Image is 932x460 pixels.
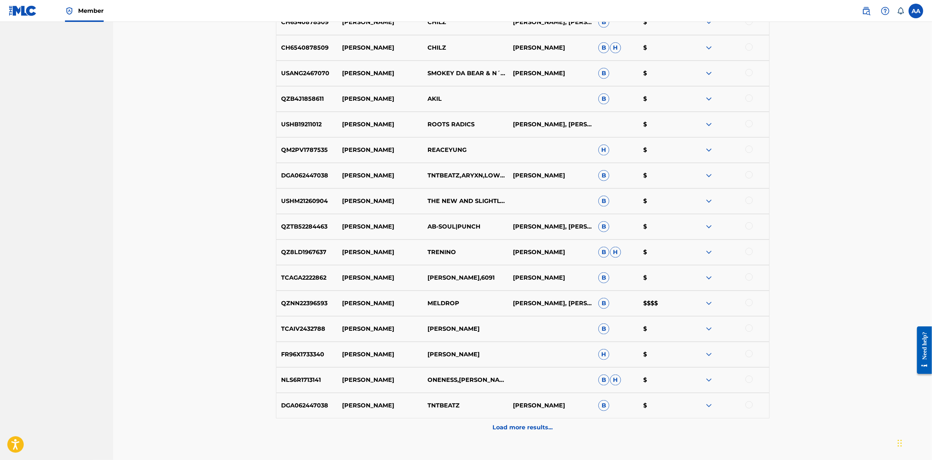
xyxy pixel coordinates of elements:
[508,222,594,231] p: [PERSON_NAME], [PERSON_NAME] [PERSON_NAME] IV, [PERSON_NAME], [PERSON_NAME]
[909,4,923,18] div: User Menu
[705,222,713,231] img: expand
[423,146,508,154] p: REACEYUNG
[276,146,338,154] p: QM2PV1787535
[337,273,423,282] p: [PERSON_NAME]
[898,432,902,454] div: Drag
[705,325,713,333] img: expand
[610,247,621,258] span: H
[423,171,508,180] p: TNTBEATZ,ARYXN,LOWKEY,VIKRODH,[PERSON_NAME],AADI
[337,146,423,154] p: [PERSON_NAME]
[337,248,423,257] p: [PERSON_NAME]
[598,170,609,181] span: B
[598,375,609,386] span: B
[276,120,338,129] p: USHB19211012
[423,401,508,410] p: TNTBEATZ
[598,298,609,309] span: B
[598,221,609,232] span: B
[423,95,508,103] p: AKIL
[276,401,338,410] p: DGA062447038
[508,43,594,52] p: [PERSON_NAME]
[598,196,609,207] span: B
[276,350,338,359] p: FR96X1733340
[423,299,508,308] p: MELDROP
[276,18,338,27] p: CH6540878509
[508,401,594,410] p: [PERSON_NAME]
[610,42,621,53] span: H
[895,425,932,460] iframe: Chat Widget
[638,401,684,410] p: $
[705,273,713,282] img: expand
[423,273,508,282] p: [PERSON_NAME],6091
[423,69,508,78] p: SMOKEY DA BEAR & N´SPEKTAH
[705,146,713,154] img: expand
[598,93,609,104] span: B
[423,120,508,129] p: ROOTS RADICS
[705,95,713,103] img: expand
[705,120,713,129] img: expand
[638,43,684,52] p: $
[897,7,904,15] div: Notifications
[337,43,423,52] p: [PERSON_NAME]
[705,401,713,410] img: expand
[9,5,37,16] img: MLC Logo
[276,197,338,206] p: USHM21260904
[508,171,594,180] p: [PERSON_NAME]
[423,325,508,333] p: [PERSON_NAME]
[276,69,338,78] p: USANG2467070
[276,376,338,384] p: NLS6R1713141
[912,321,932,380] iframe: Resource Center
[862,7,871,15] img: search
[276,222,338,231] p: QZTB52284463
[638,197,684,206] p: $
[598,272,609,283] span: B
[276,273,338,282] p: TCAGA2222862
[337,325,423,333] p: [PERSON_NAME]
[508,299,594,308] p: [PERSON_NAME], [PERSON_NAME], [PERSON_NAME], RIVER [PERSON_NAME]
[610,375,621,386] span: H
[508,273,594,282] p: [PERSON_NAME]
[276,43,338,52] p: CH6540878509
[276,299,338,308] p: QZNN22396593
[638,325,684,333] p: $
[638,120,684,129] p: $
[492,423,553,432] p: Load more results...
[276,95,338,103] p: QZB4J1858611
[276,325,338,333] p: TCAIV2432788
[337,18,423,27] p: [PERSON_NAME]
[638,273,684,282] p: $
[638,146,684,154] p: $
[638,376,684,384] p: $
[638,95,684,103] p: $
[508,120,594,129] p: [PERSON_NAME], [PERSON_NAME]
[423,350,508,359] p: [PERSON_NAME]
[705,376,713,384] img: expand
[276,171,338,180] p: DGA062447038
[598,323,609,334] span: B
[337,197,423,206] p: [PERSON_NAME]
[598,68,609,79] span: B
[276,248,338,257] p: QZ8LD1967637
[337,299,423,308] p: [PERSON_NAME]
[638,350,684,359] p: $
[65,7,74,15] img: Top Rightsholder
[423,248,508,257] p: TRENINO
[337,401,423,410] p: [PERSON_NAME]
[423,376,508,384] p: ONENESS,[PERSON_NAME]
[881,7,890,15] img: help
[638,18,684,27] p: $
[638,299,684,308] p: $$$$
[638,222,684,231] p: $
[638,171,684,180] p: $
[598,17,609,28] span: B
[705,350,713,359] img: expand
[337,376,423,384] p: [PERSON_NAME]
[423,222,508,231] p: AB-SOUL|PUNCH
[638,248,684,257] p: $
[705,171,713,180] img: expand
[705,43,713,52] img: expand
[598,349,609,360] span: H
[337,120,423,129] p: [PERSON_NAME]
[598,400,609,411] span: B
